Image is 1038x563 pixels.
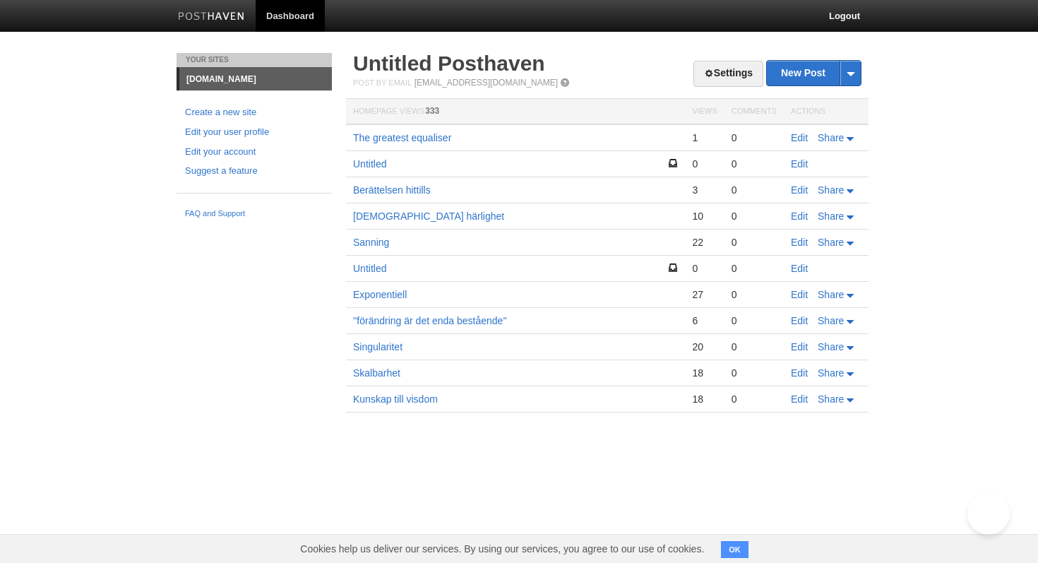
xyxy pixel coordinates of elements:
[353,52,545,75] a: Untitled Posthaven
[692,288,717,301] div: 27
[818,289,844,300] span: Share
[818,367,844,379] span: Share
[286,535,718,563] span: Cookies help us deliver our services. By using our services, you agree to our use of cookies.
[818,315,844,326] span: Share
[732,158,777,170] div: 0
[425,106,439,116] span: 333
[791,315,808,326] a: Edit
[692,236,717,249] div: 22
[818,211,844,222] span: Share
[791,289,808,300] a: Edit
[732,393,777,405] div: 0
[692,158,717,170] div: 0
[732,236,777,249] div: 0
[732,340,777,353] div: 0
[353,158,386,170] a: Untitled
[353,289,407,300] a: Exponentiell
[353,211,504,222] a: [DEMOGRAPHIC_DATA] härlighet
[791,341,808,352] a: Edit
[967,492,1010,535] iframe: Help Scout Beacon - Open
[732,210,777,223] div: 0
[692,210,717,223] div: 10
[185,105,323,120] a: Create a new site
[179,68,332,90] a: [DOMAIN_NAME]
[178,12,245,23] img: Posthaven-bar
[692,262,717,275] div: 0
[353,78,412,87] span: Post by Email
[692,131,717,144] div: 1
[692,184,717,196] div: 3
[732,314,777,327] div: 0
[732,262,777,275] div: 0
[791,393,808,405] a: Edit
[185,164,323,179] a: Suggest a feature
[693,61,763,87] a: Settings
[353,237,389,248] a: Sanning
[185,145,323,160] a: Edit your account
[685,99,724,125] th: Views
[692,314,717,327] div: 6
[791,211,808,222] a: Edit
[185,125,323,140] a: Edit your user profile
[732,288,777,301] div: 0
[732,184,777,196] div: 0
[818,132,844,143] span: Share
[353,393,438,405] a: Kunskap till visdom
[692,340,717,353] div: 20
[353,315,507,326] a: ''förändring är det enda bestående''
[353,341,402,352] a: Singularitet
[414,78,558,88] a: [EMAIL_ADDRESS][DOMAIN_NAME]
[353,132,451,143] a: The greatest equaliser
[818,184,844,196] span: Share
[791,158,808,170] a: Edit
[767,61,861,85] a: New Post
[732,131,777,144] div: 0
[721,541,748,558] button: OK
[818,237,844,248] span: Share
[185,208,323,220] a: FAQ and Support
[724,99,784,125] th: Comments
[353,367,400,379] a: Skalbarhet
[791,184,808,196] a: Edit
[791,263,808,274] a: Edit
[791,237,808,248] a: Edit
[784,99,869,125] th: Actions
[692,367,717,379] div: 18
[818,393,844,405] span: Share
[353,263,386,274] a: Untitled
[177,53,332,67] li: Your Sites
[346,99,685,125] th: Homepage Views
[791,132,808,143] a: Edit
[353,184,431,196] a: Berättelsen hittills
[818,341,844,352] span: Share
[791,367,808,379] a: Edit
[732,367,777,379] div: 0
[692,393,717,405] div: 18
